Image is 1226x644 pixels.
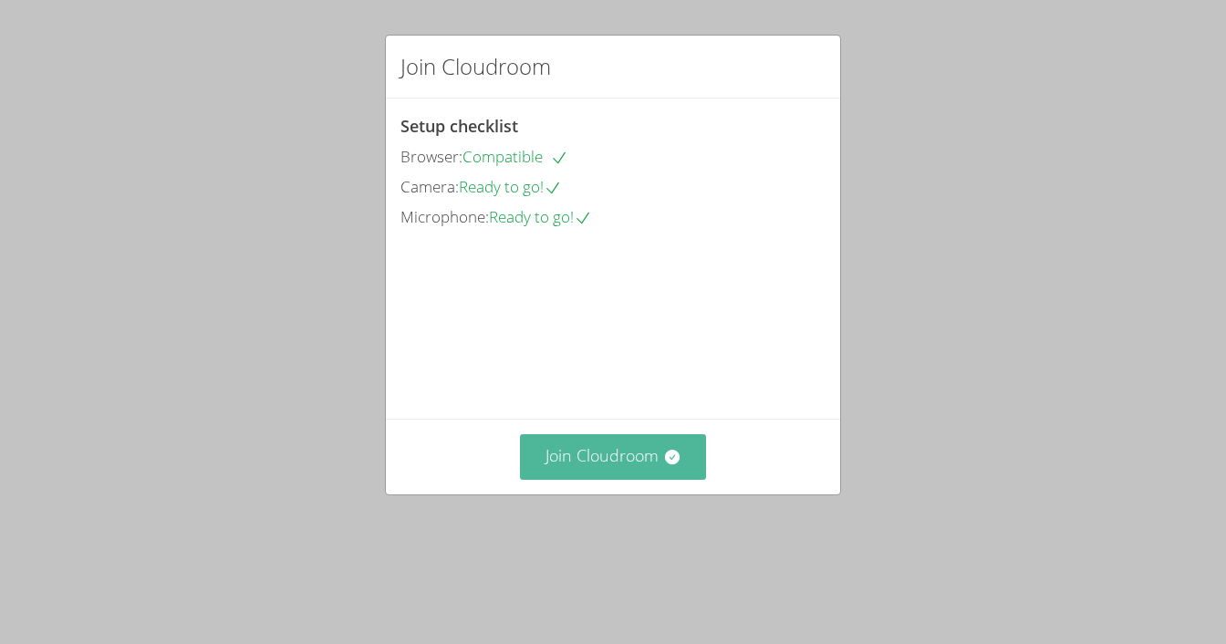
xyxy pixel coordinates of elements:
span: Ready to go! [489,206,592,227]
span: Setup checklist [400,115,518,137]
span: Ready to go! [459,176,562,197]
span: Browser: [400,146,462,167]
span: Compatible [462,146,568,167]
button: Join Cloudroom [520,434,707,479]
span: Camera: [400,176,459,197]
h2: Join Cloudroom [400,50,551,83]
span: Microphone: [400,206,489,227]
